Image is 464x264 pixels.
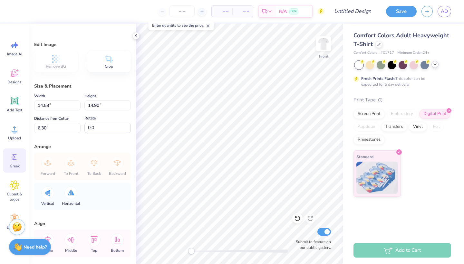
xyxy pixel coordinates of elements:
strong: Need help? [24,244,47,250]
span: Clipart & logos [4,192,25,202]
div: Embroidery [387,109,417,119]
label: Height [84,92,96,100]
div: Screen Print [353,109,385,119]
label: Width [34,92,45,100]
span: Comfort Colors [353,50,377,56]
button: Save [386,6,417,17]
span: Free [291,9,297,14]
img: Front [317,37,330,50]
span: Crop [105,64,113,69]
span: Image AI [7,52,22,57]
div: Size & Placement [34,83,131,90]
span: AD [441,8,448,15]
img: Standard [356,162,398,194]
span: Minimum Order: 24 + [397,50,430,56]
span: Standard [356,153,373,160]
a: AD [438,6,451,17]
span: Designs [7,80,22,85]
span: – – [216,8,228,15]
div: This color can be expedited for 5 day delivery. [361,76,440,87]
span: Bottom [111,248,124,253]
span: # C1717 [381,50,394,56]
div: Vinyl [409,122,427,132]
span: Vertical [41,201,54,206]
div: Rhinestones [353,135,385,145]
div: Edit Image [34,41,131,48]
div: Transfers [381,122,407,132]
span: Top [91,248,97,253]
label: Distance from Collar [34,115,69,122]
span: Center [42,248,53,253]
div: Arrange [34,143,131,150]
input: – – [169,5,195,17]
div: Digital Print [419,109,450,119]
label: Rotate [84,114,96,122]
span: Upload [8,136,21,141]
input: Untitled Design [329,5,376,18]
span: Comfort Colors Adult Heavyweight T-Shirt [353,32,449,48]
span: N/A [279,8,287,15]
div: Align [34,220,131,227]
span: Greek [10,164,20,169]
span: Add Text [7,108,22,113]
span: Horizontal [62,201,80,206]
div: Foil [429,122,444,132]
div: Enter quantity to see the price. [149,21,214,30]
span: Decorate [7,225,22,230]
div: Applique [353,122,379,132]
label: Submit to feature on our public gallery. [292,239,331,250]
div: Accessibility label [188,248,195,254]
span: – – [236,8,249,15]
span: Middle [65,248,77,253]
div: Front [319,53,328,59]
strong: Fresh Prints Flash: [361,76,395,81]
div: Print Type [353,96,451,104]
